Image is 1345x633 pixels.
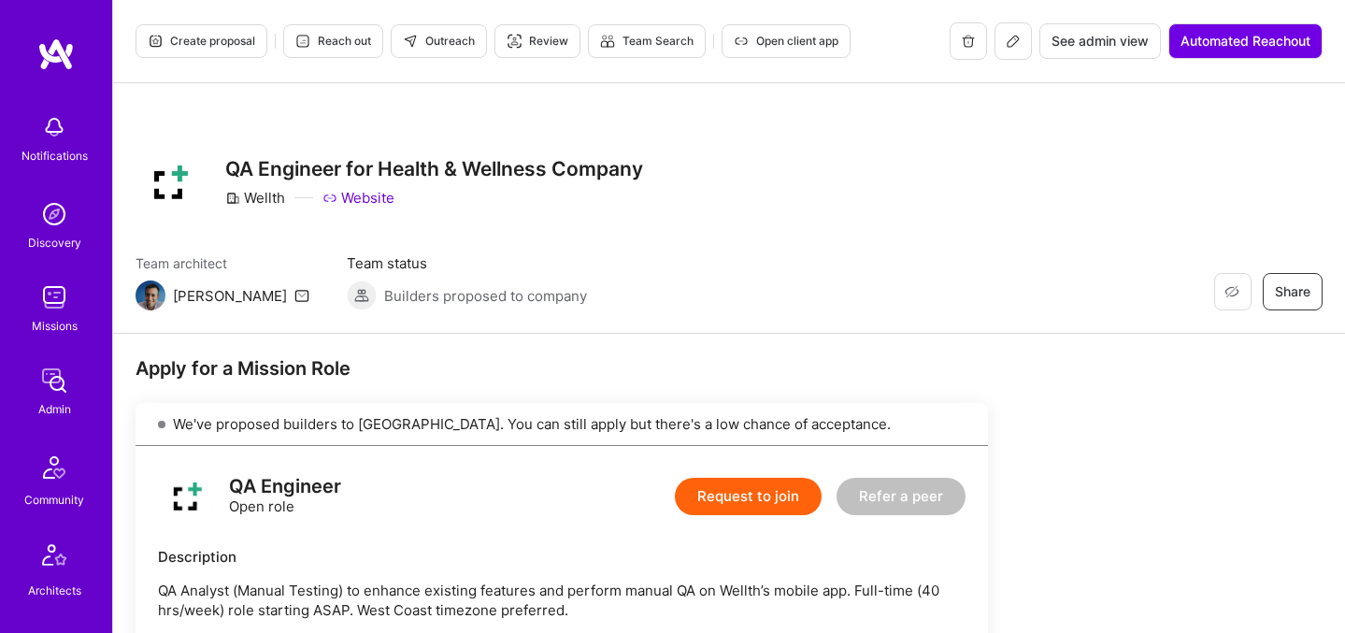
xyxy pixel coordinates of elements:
img: logo [37,37,75,71]
img: Architects [32,536,77,581]
div: Apply for a Mission Role [136,356,988,381]
span: Review [507,33,568,50]
button: Review [494,24,580,58]
button: Refer a peer [837,478,966,515]
button: Automated Reachout [1168,23,1323,59]
div: We've proposed builders to [GEOGRAPHIC_DATA]. You can still apply but there's a low chance of acc... [136,403,988,446]
img: discovery [36,195,73,233]
img: Community [32,445,77,490]
img: Builders proposed to company [347,281,377,310]
div: Discovery [28,233,81,252]
img: teamwork [36,279,73,316]
button: Request to join [675,478,822,515]
span: Reach out [295,33,371,50]
button: Share [1263,273,1323,310]
p: QA Analyst (Manual Testing) to enhance existing features and perform manual QA on Wellth’s mobile... [158,581,966,620]
img: logo [158,468,214,525]
a: Website [322,188,394,208]
div: Admin [38,399,71,419]
i: icon Mail [294,288,309,303]
i: icon Targeter [507,34,522,49]
span: Share [1275,282,1310,301]
div: Notifications [21,146,88,165]
div: Open role [229,477,341,516]
img: Company Logo [136,149,203,216]
button: Outreach [391,24,487,58]
h3: QA Engineer for Health & Wellness Company [225,157,643,180]
img: bell [36,108,73,146]
button: Create proposal [136,24,267,58]
img: Team Architect [136,281,165,310]
button: Reach out [283,24,383,58]
button: Open client app [722,24,851,58]
span: Builders proposed to company [384,286,587,306]
div: Architects [28,581,81,600]
span: Automated Reachout [1180,32,1310,50]
div: Wellth [225,188,285,208]
span: Team Search [600,33,694,50]
img: admin teamwork [36,362,73,399]
div: Community [24,490,84,510]
button: Team Search [588,24,706,58]
i: icon Proposal [148,34,163,49]
button: See admin view [1039,23,1161,59]
span: Team architect [136,253,309,273]
span: Outreach [403,33,475,50]
i: icon EyeClosed [1224,284,1239,299]
span: Team status [347,253,587,273]
div: Missions [32,316,78,336]
span: Open client app [734,33,838,50]
div: QA Engineer [229,477,341,496]
span: Create proposal [148,33,255,50]
div: [PERSON_NAME] [173,286,287,306]
i: icon CompanyGray [225,191,240,206]
span: See admin view [1052,32,1149,50]
div: Description [158,547,966,567]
